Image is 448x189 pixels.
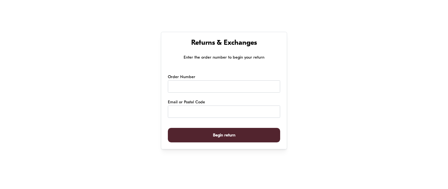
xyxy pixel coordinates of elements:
span: Begin return [213,128,235,142]
button: Begin return [168,128,280,143]
h1: Returns & Exchanges [168,39,280,48]
p: Enter the order number to begin your return [168,54,280,61]
label: Order Number [168,74,195,80]
label: Email or Postal Code [168,99,205,106]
